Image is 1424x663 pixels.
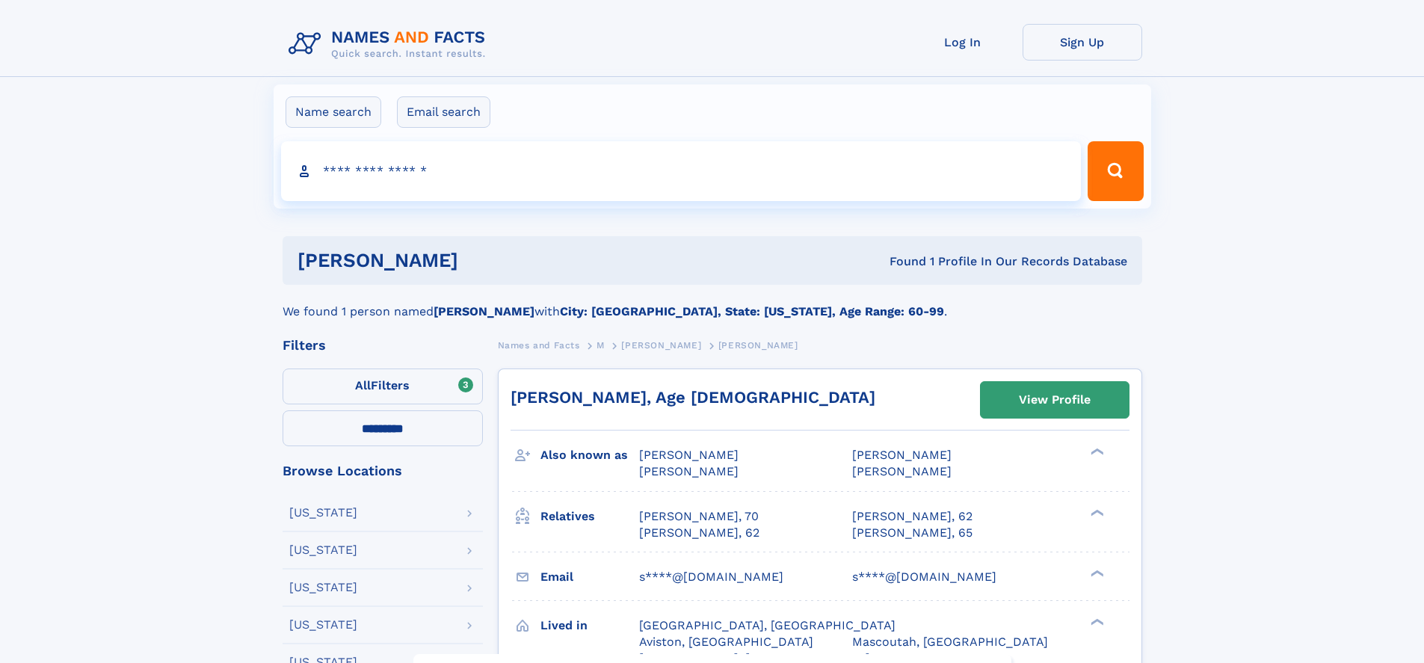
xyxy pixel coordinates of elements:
[639,464,739,478] span: [PERSON_NAME]
[511,388,875,407] a: [PERSON_NAME], Age [DEMOGRAPHIC_DATA]
[540,564,639,590] h3: Email
[1088,141,1143,201] button: Search Button
[852,635,1048,649] span: Mascoutah, [GEOGRAPHIC_DATA]
[852,508,973,525] a: [PERSON_NAME], 62
[852,525,973,541] a: [PERSON_NAME], 65
[289,619,357,631] div: [US_STATE]
[289,544,357,556] div: [US_STATE]
[639,525,759,541] a: [PERSON_NAME], 62
[1087,568,1105,578] div: ❯
[674,253,1127,270] div: Found 1 Profile In Our Records Database
[597,336,605,354] a: M
[903,24,1023,61] a: Log In
[540,442,639,468] h3: Also known as
[621,340,701,351] span: [PERSON_NAME]
[852,448,952,462] span: [PERSON_NAME]
[283,464,483,478] div: Browse Locations
[560,304,944,318] b: City: [GEOGRAPHIC_DATA], State: [US_STATE], Age Range: 60-99
[981,382,1129,418] a: View Profile
[1087,508,1105,517] div: ❯
[852,464,952,478] span: [PERSON_NAME]
[718,340,798,351] span: [PERSON_NAME]
[498,336,580,354] a: Names and Facts
[283,339,483,352] div: Filters
[283,24,498,64] img: Logo Names and Facts
[1087,617,1105,626] div: ❯
[540,504,639,529] h3: Relatives
[281,141,1082,201] input: search input
[1087,447,1105,457] div: ❯
[286,96,381,128] label: Name search
[289,582,357,593] div: [US_STATE]
[639,508,759,525] a: [PERSON_NAME], 70
[639,618,896,632] span: [GEOGRAPHIC_DATA], [GEOGRAPHIC_DATA]
[298,251,674,270] h1: [PERSON_NAME]
[1019,383,1091,417] div: View Profile
[1023,24,1142,61] a: Sign Up
[355,378,371,392] span: All
[289,507,357,519] div: [US_STATE]
[597,340,605,351] span: M
[283,368,483,404] label: Filters
[434,304,534,318] b: [PERSON_NAME]
[397,96,490,128] label: Email search
[639,635,813,649] span: Aviston, [GEOGRAPHIC_DATA]
[540,613,639,638] h3: Lived in
[283,285,1142,321] div: We found 1 person named with .
[621,336,701,354] a: [PERSON_NAME]
[639,448,739,462] span: [PERSON_NAME]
